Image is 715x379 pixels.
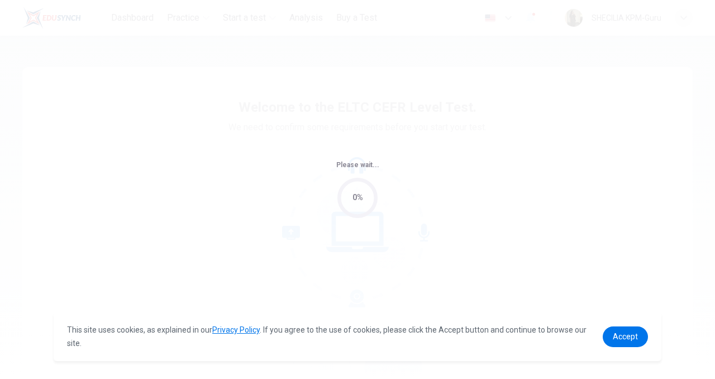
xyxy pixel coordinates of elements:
[336,161,379,169] span: Please wait...
[603,326,648,347] a: dismiss cookie message
[352,191,363,204] div: 0%
[54,312,661,361] div: cookieconsent
[677,341,704,368] iframe: Intercom live chat
[613,332,638,341] span: Accept
[212,325,260,334] a: Privacy Policy
[67,325,587,348] span: This site uses cookies, as explained in our . If you agree to the use of cookies, please click th...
